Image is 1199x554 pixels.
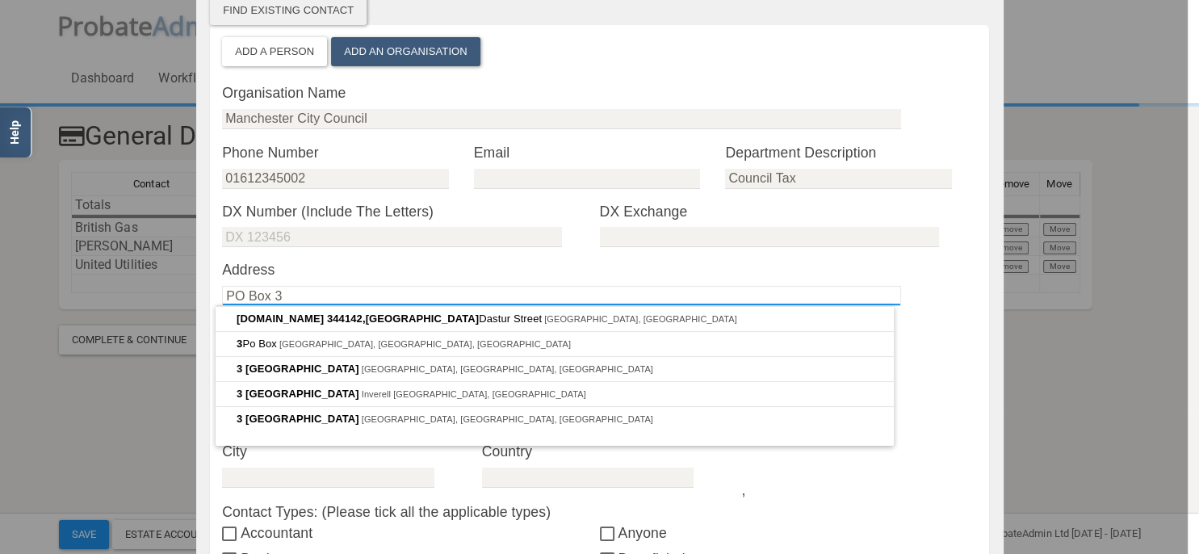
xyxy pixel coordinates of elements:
[245,363,359,375] span: [GEOGRAPHIC_DATA]
[362,414,653,424] span: [GEOGRAPHIC_DATA], [GEOGRAPHIC_DATA], [GEOGRAPHIC_DATA]
[245,413,359,425] span: [GEOGRAPHIC_DATA]
[237,413,242,425] span: 3
[600,201,977,222] label: DX Exchange
[237,338,242,350] span: 3
[331,37,480,66] button: Add an Organisation
[279,339,571,349] span: [GEOGRAPHIC_DATA], [GEOGRAPHIC_DATA], [GEOGRAPHIC_DATA]
[362,364,653,374] span: [GEOGRAPHIC_DATA], [GEOGRAPHIC_DATA], [GEOGRAPHIC_DATA]
[474,142,726,163] label: Email
[544,314,737,324] span: [GEOGRAPHIC_DATA], [GEOGRAPHIC_DATA]
[482,441,718,462] label: Country
[237,338,279,350] span: Po Box
[600,523,977,544] label: Anyone
[222,37,327,66] button: Add a Person
[725,142,977,163] label: Department Description
[237,363,242,375] span: 3
[222,286,901,306] input: Search for an address with Google
[362,389,586,399] span: Inverell [GEOGRAPHIC_DATA], [GEOGRAPHIC_DATA]
[245,388,359,400] span: [GEOGRAPHIC_DATA]
[222,502,977,523] label: Contact Types: (Please tick all the applicable types)
[222,441,458,462] label: City
[237,313,479,325] span: [DOMAIN_NAME] 344142,[GEOGRAPHIC_DATA]
[222,82,977,103] label: Organisation Name
[222,142,474,163] label: Phone Number
[237,313,544,325] span: Dastur Street
[222,528,241,541] input: Accountant
[222,201,599,222] label: DX Number (Include The Letters)
[222,259,977,280] label: Address
[600,528,618,541] input: Anyone
[222,227,562,247] input: DX 123456
[222,523,599,544] label: Accountant
[237,388,242,400] span: 3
